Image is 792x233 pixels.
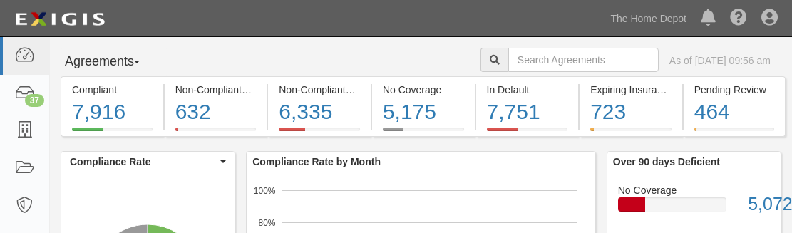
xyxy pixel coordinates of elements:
[72,97,153,128] div: 7,916
[487,83,568,97] div: In Default
[165,128,267,139] a: Non-Compliant(Current)632
[61,152,235,172] button: Compliance Rate
[476,128,579,139] a: In Default7,751
[487,97,568,128] div: 7,751
[383,97,464,128] div: 5,175
[590,83,672,97] div: Expiring Insurance
[61,128,163,139] a: Compliant7,916
[694,83,775,97] div: Pending Review
[61,48,168,76] button: Agreements
[70,155,217,169] span: Compliance Rate
[684,128,786,139] a: Pending Review464
[383,83,464,97] div: No Coverage
[175,83,257,97] div: Non-Compliant (Current)
[279,83,360,97] div: Non-Compliant (Expired)
[694,97,775,128] div: 464
[259,217,276,227] text: 80%
[603,4,694,33] a: The Home Depot
[175,97,257,128] div: 632
[372,128,475,139] a: No Coverage5,175
[279,97,360,128] div: 6,335
[590,97,672,128] div: 723
[72,83,153,97] div: Compliant
[268,128,371,139] a: Non-Compliant(Expired)6,335
[737,192,781,217] div: 5,072
[580,128,682,139] a: Expiring Insurance723
[607,183,781,197] div: No Coverage
[508,48,659,72] input: Search Agreements
[252,156,381,167] b: Compliance Rate by Month
[669,53,771,68] div: As of [DATE] 09:56 am
[11,6,109,32] img: logo-5460c22ac91f19d4615b14bd174203de0afe785f0fc80cf4dbbc73dc1793850b.png
[25,94,44,107] div: 37
[613,156,720,167] b: Over 90 days Deficient
[254,185,276,195] text: 100%
[730,10,747,27] i: Help Center - Complianz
